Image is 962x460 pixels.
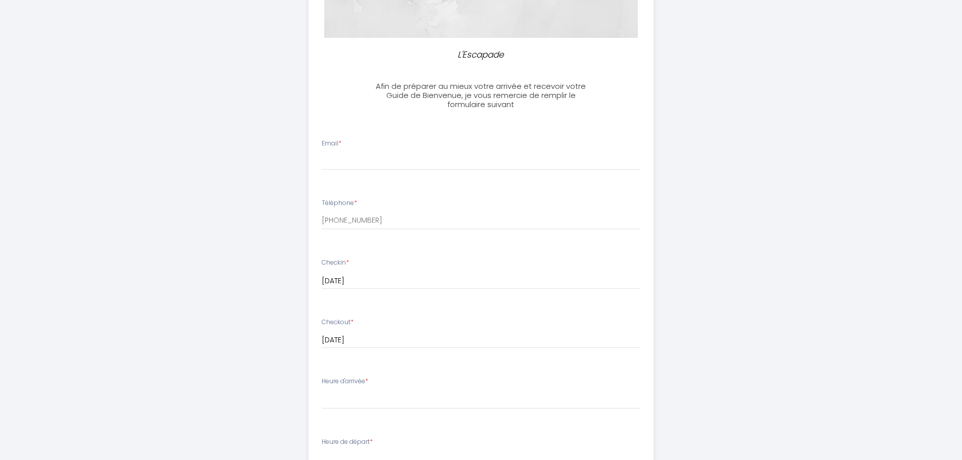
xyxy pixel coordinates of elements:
[322,198,357,208] label: Téléphone
[322,258,349,268] label: Checkin
[322,318,353,327] label: Checkout
[322,139,341,148] label: Email
[369,82,593,109] h3: Afin de préparer au mieux votre arrivée et recevoir votre Guide de Bienvenue, je vous remercie de...
[322,377,368,386] label: Heure d'arrivée
[373,48,589,62] p: L'Escapade
[322,437,373,447] label: Heure de départ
